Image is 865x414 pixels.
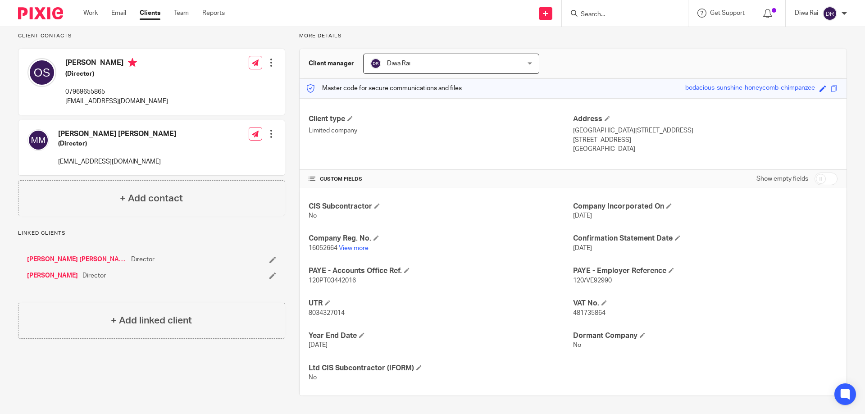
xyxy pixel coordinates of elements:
h5: (Director) [58,139,176,148]
h3: Client manager [309,59,354,68]
h4: Year End Date [309,331,573,341]
span: [DATE] [309,342,328,348]
label: Show empty fields [756,174,808,183]
p: Linked clients [18,230,285,237]
img: svg%3E [370,58,381,69]
a: [PERSON_NAME] [27,271,78,280]
h4: + Add linked client [111,314,192,328]
p: 07969655865 [65,87,168,96]
span: Diwa Rai [387,60,410,67]
p: Client contacts [18,32,285,40]
div: bodacious-sunshine-honeycomb-chimpanzee [685,83,815,94]
h4: PAYE - Accounts Office Ref. [309,266,573,276]
p: Diwa Rai [795,9,818,18]
a: Work [83,9,98,18]
h4: Company Reg. No. [309,234,573,243]
span: 8034327014 [309,310,345,316]
span: Director [82,271,106,280]
a: Team [174,9,189,18]
i: Primary [128,58,137,67]
h4: VAT No. [573,299,838,308]
h4: + Add contact [120,191,183,205]
p: Limited company [309,126,573,135]
span: [DATE] [573,245,592,251]
span: Director [131,255,155,264]
h4: PAYE - Employer Reference [573,266,838,276]
h4: UTR [309,299,573,308]
h5: (Director) [65,69,168,78]
h4: [PERSON_NAME] [65,58,168,69]
a: Email [111,9,126,18]
h4: Ltd CIS Subcontractor (IFORM) [309,364,573,373]
h4: CUSTOM FIELDS [309,176,573,183]
p: Master code for secure communications and files [306,84,462,93]
a: Clients [140,9,160,18]
img: svg%3E [823,6,837,21]
span: No [573,342,581,348]
p: [GEOGRAPHIC_DATA][STREET_ADDRESS] [573,126,838,135]
h4: Dormant Company [573,331,838,341]
h4: [PERSON_NAME] [PERSON_NAME] [58,129,176,139]
span: Get Support [710,10,745,16]
img: Pixie [18,7,63,19]
a: Reports [202,9,225,18]
h4: Address [573,114,838,124]
img: svg%3E [27,129,49,151]
p: [EMAIL_ADDRESS][DOMAIN_NAME] [58,157,176,166]
h4: Company Incorporated On [573,202,838,211]
p: More details [299,32,847,40]
img: svg%3E [27,58,56,87]
h4: CIS Subcontractor [309,202,573,211]
p: [GEOGRAPHIC_DATA] [573,145,838,154]
span: 120PT03442016 [309,278,356,284]
p: [STREET_ADDRESS] [573,136,838,145]
h4: Confirmation Statement Date [573,234,838,243]
a: View more [339,245,369,251]
span: [DATE] [573,213,592,219]
span: 16052664 [309,245,337,251]
span: 120/VE92990 [573,278,612,284]
a: [PERSON_NAME] [PERSON_NAME] [27,255,127,264]
span: No [309,374,317,381]
h4: Client type [309,114,573,124]
span: 481735864 [573,310,605,316]
span: No [309,213,317,219]
p: [EMAIL_ADDRESS][DOMAIN_NAME] [65,97,168,106]
input: Search [580,11,661,19]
